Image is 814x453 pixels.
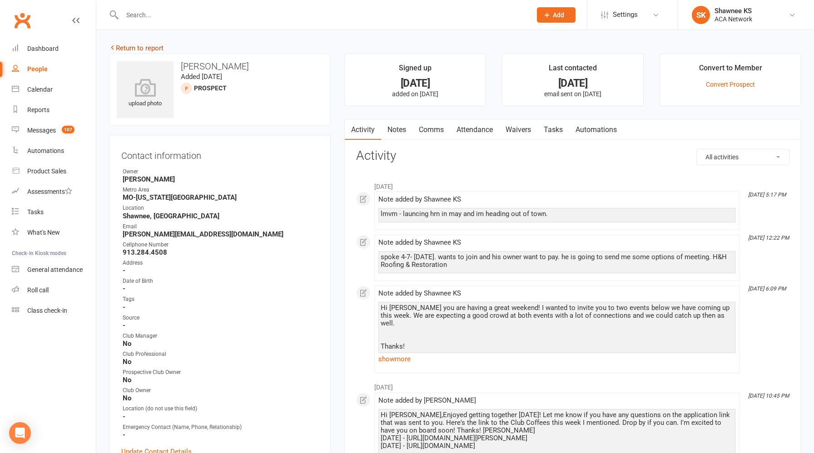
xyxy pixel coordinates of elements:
[511,79,635,88] div: [DATE]
[345,119,381,140] a: Activity
[27,286,49,294] div: Roll call
[11,9,34,32] a: Clubworx
[537,119,569,140] a: Tasks
[748,393,789,399] i: [DATE] 10:45 PM
[356,149,789,163] h3: Activity
[123,404,318,413] div: Location (do not use this field)
[748,286,786,292] i: [DATE] 6:09 PM
[9,422,31,444] div: Open Intercom Messenger
[748,235,789,241] i: [DATE] 12:22 PM
[27,86,53,93] div: Calendar
[378,290,735,297] div: Note added by Shawnee KS
[12,222,96,243] a: What's New
[123,368,318,377] div: Prospective Club Owner
[381,119,412,140] a: Notes
[12,141,96,161] a: Automations
[706,81,755,88] a: Convert Prospect
[381,253,733,269] div: spoke 4-7- [DATE]. wants to join and his owner want to pay. he is going to send me some options o...
[699,62,762,79] div: Convert to Member
[12,300,96,321] a: Class kiosk mode
[27,65,48,73] div: People
[378,196,735,203] div: Note added by Shawnee KS
[27,208,44,216] div: Tasks
[27,266,83,273] div: General attendance
[378,239,735,246] div: Note added by Shawnee KS
[378,397,735,404] div: Note added by [PERSON_NAME]
[353,79,477,88] div: [DATE]
[412,119,450,140] a: Comms
[123,423,318,432] div: Emergency Contact (Name, Phone, Relationship)
[12,120,96,141] a: Messages 107
[123,285,318,293] strong: -
[12,260,96,280] a: General attendance kiosk mode
[123,303,318,311] strong: -
[381,411,733,450] div: Hi [PERSON_NAME],Enjoyed getting together [DATE]! Let me know if you have any questions on the ap...
[12,161,96,182] a: Product Sales
[123,321,318,330] strong: -
[356,378,789,392] li: [DATE]
[12,182,96,202] a: Assessments
[123,295,318,304] div: Tags
[123,230,318,238] strong: [PERSON_NAME][EMAIL_ADDRESS][DOMAIN_NAME]
[123,259,318,267] div: Address
[123,212,318,220] strong: Shawnee, [GEOGRAPHIC_DATA]
[569,119,623,140] a: Automations
[27,307,67,314] div: Class check-in
[117,79,174,108] div: upload photo
[123,340,318,348] strong: No
[356,177,789,192] li: [DATE]
[692,6,710,24] div: SK
[553,11,564,19] span: Add
[27,106,50,113] div: Reports
[12,100,96,120] a: Reports
[123,277,318,286] div: Date of Birth
[123,413,318,421] strong: -
[123,350,318,359] div: Club Professional
[123,193,318,202] strong: MO-[US_STATE][GEOGRAPHIC_DATA]
[12,79,96,100] a: Calendar
[123,332,318,340] div: Club Manager
[119,9,525,21] input: Search...
[123,431,318,439] strong: -
[27,45,59,52] div: Dashboard
[123,386,318,395] div: Club Owner
[121,147,318,161] h3: Contact information
[123,175,318,183] strong: [PERSON_NAME]
[27,127,56,134] div: Messages
[511,90,635,98] p: email sent on [DATE]
[715,15,752,23] div: ACA Network
[123,248,318,256] strong: 913.284.4508
[613,5,638,25] span: Settings
[12,59,96,79] a: People
[450,119,499,140] a: Attendance
[194,84,227,92] snap: prospect
[27,188,72,195] div: Assessments
[27,229,60,236] div: What's New
[123,376,318,384] strong: No
[123,204,318,212] div: Location
[123,394,318,402] strong: No
[123,266,318,275] strong: -
[12,280,96,300] a: Roll call
[399,62,432,79] div: Signed up
[12,39,96,59] a: Dashboard
[537,7,576,23] button: Add
[181,73,222,81] time: Added [DATE]
[748,192,786,198] i: [DATE] 5:17 PM
[117,61,323,71] h3: [PERSON_NAME]
[378,353,735,365] a: show more
[27,147,64,154] div: Automations
[123,222,318,231] div: Email
[123,186,318,194] div: Metro Area
[353,90,477,98] p: added on [DATE]
[123,314,318,322] div: Source
[123,167,318,176] div: Owner
[499,119,537,140] a: Waivers
[12,202,96,222] a: Tasks
[27,167,66,175] div: Product Sales
[62,126,74,133] span: 107
[123,241,318,249] div: Cellphone Number
[381,210,733,218] div: lmvm - launcing hrn in may and im heading out of town.
[123,358,318,366] strong: No
[109,44,164,52] a: Return to report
